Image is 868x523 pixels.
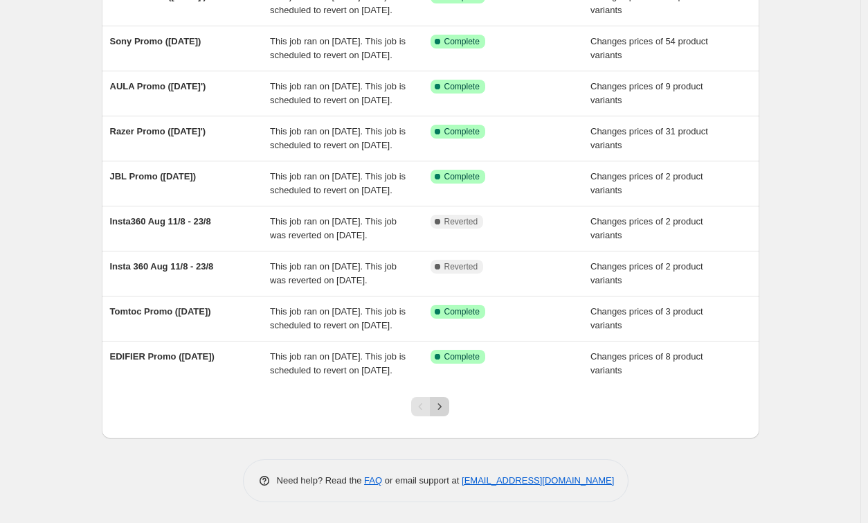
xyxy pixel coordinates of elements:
span: Changes prices of 2 product variants [590,261,703,285]
span: Complete [444,306,480,317]
span: This job ran on [DATE]. This job is scheduled to revert on [DATE]. [270,171,406,195]
span: or email support at [382,475,462,486]
span: Razer Promo ([DATE]') [110,126,206,136]
span: Complete [444,36,480,47]
a: FAQ [364,475,382,486]
span: This job ran on [DATE]. This job is scheduled to revert on [DATE]. [270,81,406,105]
span: Sony Promo ([DATE]) [110,36,201,46]
span: Changes prices of 31 product variants [590,126,708,150]
span: Tomtoc Promo ([DATE]) [110,306,211,317]
span: AULA Promo ([DATE]') [110,81,206,91]
span: Complete [444,171,480,182]
span: Complete [444,351,480,362]
span: Reverted [444,216,478,227]
a: [EMAIL_ADDRESS][DOMAIN_NAME] [462,475,614,486]
span: Changes prices of 2 product variants [590,171,703,195]
span: Reverted [444,261,478,272]
span: This job ran on [DATE]. This job was reverted on [DATE]. [270,261,397,285]
span: Changes prices of 54 product variants [590,36,708,60]
span: Changes prices of 9 product variants [590,81,703,105]
nav: Pagination [411,397,449,416]
span: Changes prices of 3 product variants [590,306,703,330]
span: This job ran on [DATE]. This job was reverted on [DATE]. [270,216,397,240]
span: JBL Promo ([DATE]) [110,171,196,181]
button: Next [430,397,449,416]
span: Need help? Read the [277,475,365,486]
span: Insta360 Aug 11/8 - 23/8 [110,216,211,227]
span: Changes prices of 2 product variants [590,216,703,240]
span: This job ran on [DATE]. This job is scheduled to revert on [DATE]. [270,126,406,150]
span: EDIFIER Promo ([DATE]) [110,351,215,362]
span: Changes prices of 8 product variants [590,351,703,375]
span: Complete [444,126,480,137]
span: Complete [444,81,480,92]
span: This job ran on [DATE]. This job is scheduled to revert on [DATE]. [270,36,406,60]
span: Insta 360 Aug 11/8 - 23/8 [110,261,214,272]
span: This job ran on [DATE]. This job is scheduled to revert on [DATE]. [270,351,406,375]
span: This job ran on [DATE]. This job is scheduled to revert on [DATE]. [270,306,406,330]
